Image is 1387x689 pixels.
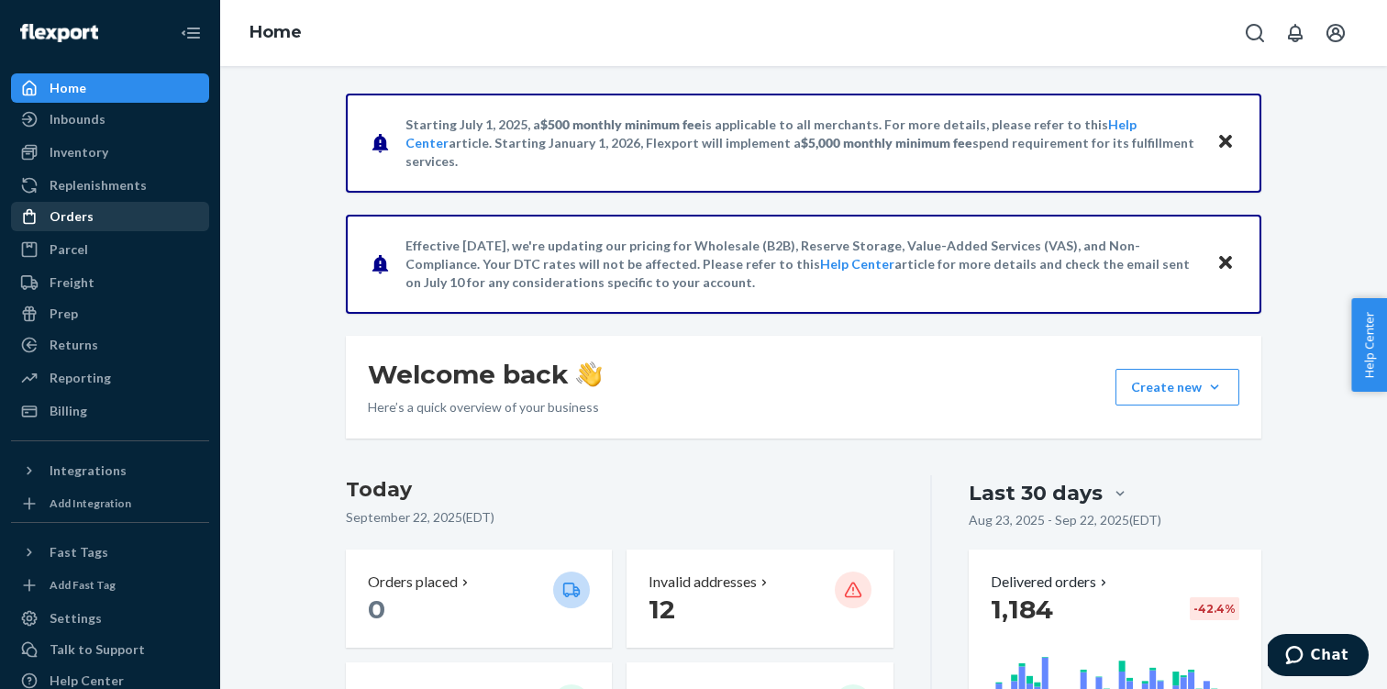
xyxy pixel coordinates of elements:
a: Add Integration [11,493,209,515]
div: Add Integration [50,495,131,511]
button: Invalid addresses 12 [627,550,893,648]
button: Close [1214,250,1237,277]
div: Returns [50,336,98,354]
button: Talk to Support [11,635,209,664]
button: Orders placed 0 [346,550,612,648]
a: Parcel [11,235,209,264]
div: Settings [50,609,102,628]
p: Here’s a quick overview of your business [368,398,602,417]
h1: Welcome back [368,358,602,391]
button: Integrations [11,456,209,485]
button: Close [1214,129,1237,156]
div: Replenishments [50,176,147,194]
a: Home [250,22,302,42]
span: $5,000 monthly minimum fee [801,135,972,150]
a: Settings [11,604,209,633]
div: Orders [50,207,94,226]
div: Last 30 days [969,479,1103,507]
a: Billing [11,396,209,426]
h3: Today [346,475,893,505]
a: Add Fast Tag [11,574,209,596]
ol: breadcrumbs [235,6,316,60]
div: Prep [50,305,78,323]
div: -42.4 % [1190,597,1239,620]
a: Home [11,73,209,103]
a: Reporting [11,363,209,393]
span: $500 monthly minimum fee [540,117,702,132]
a: Replenishments [11,171,209,200]
div: Inbounds [50,110,105,128]
a: Inbounds [11,105,209,134]
button: Open account menu [1317,15,1354,51]
button: Help Center [1351,298,1387,392]
a: Inventory [11,138,209,167]
a: Prep [11,299,209,328]
p: Starting July 1, 2025, a is applicable to all merchants. For more details, please refer to this a... [405,116,1199,171]
p: Aug 23, 2025 - Sep 22, 2025 ( EDT ) [969,511,1161,529]
div: Integrations [50,461,127,480]
iframe: Opens a widget where you can chat to one of our agents [1268,634,1369,680]
button: Close Navigation [172,15,209,51]
div: Billing [50,402,87,420]
span: 1,184 [991,594,1053,625]
div: Freight [50,273,94,292]
div: Parcel [50,240,88,259]
div: Fast Tags [50,543,108,561]
a: Returns [11,330,209,360]
span: 12 [649,594,675,625]
span: 0 [368,594,385,625]
div: Home [50,79,86,97]
div: Add Fast Tag [50,577,116,593]
img: hand-wave emoji [576,361,602,387]
p: Orders placed [368,572,458,593]
button: Create new [1115,369,1239,406]
div: Inventory [50,143,108,161]
button: Open Search Box [1237,15,1273,51]
a: Orders [11,202,209,231]
img: Flexport logo [20,24,98,42]
button: Fast Tags [11,538,209,567]
p: September 22, 2025 ( EDT ) [346,508,893,527]
p: Effective [DATE], we're updating our pricing for Wholesale (B2B), Reserve Storage, Value-Added Se... [405,237,1199,292]
a: Help Center [820,256,894,272]
a: Freight [11,268,209,297]
button: Open notifications [1277,15,1314,51]
div: Talk to Support [50,640,145,659]
div: Reporting [50,369,111,387]
button: Delivered orders [991,572,1111,593]
p: Invalid addresses [649,572,757,593]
